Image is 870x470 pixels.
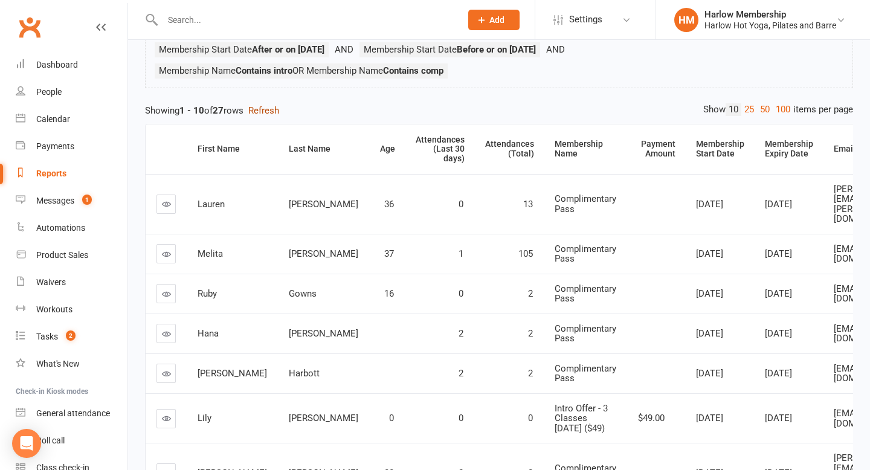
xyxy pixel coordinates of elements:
a: 25 [741,103,757,116]
div: Show items per page [703,103,853,116]
button: Refresh [248,103,279,118]
a: What's New [16,350,127,378]
span: 105 [518,248,533,259]
strong: After or on [DATE] [252,44,324,55]
a: People [16,79,127,106]
div: Showing of rows [145,103,853,118]
span: 0 [389,413,394,423]
a: Payments [16,133,127,160]
span: [PERSON_NAME] [198,368,267,379]
div: Automations [36,223,85,233]
span: [DATE] [696,199,723,210]
div: Harlow Hot Yoga, Pilates and Barre [704,20,836,31]
div: Open Intercom Messenger [12,429,41,458]
span: OR Membership Name [292,65,443,76]
div: What's New [36,359,80,369]
span: 0 [459,199,463,210]
div: Calendar [36,114,70,124]
span: 2 [528,288,533,299]
span: Ruby [198,288,217,299]
a: Automations [16,214,127,242]
span: [DATE] [765,248,792,259]
span: 37 [384,248,394,259]
input: Search... [159,11,453,28]
a: 100 [773,103,793,116]
div: Harlow Membership [704,9,836,20]
div: Workouts [36,304,72,314]
span: $49.00 [638,413,665,423]
span: [PERSON_NAME] [289,328,358,339]
span: 13 [523,199,533,210]
div: Payments [36,141,74,151]
span: Membership Name [159,65,292,76]
span: [DATE] [696,328,723,339]
a: 50 [757,103,773,116]
span: Harbott [289,368,320,379]
div: Roll call [36,436,65,445]
span: 1 [82,195,92,205]
span: [DATE] [765,199,792,210]
span: Complimentary Pass [555,283,616,304]
span: Lauren [198,199,225,210]
span: [DATE] [765,288,792,299]
span: 2 [459,368,463,379]
div: Tasks [36,332,58,341]
span: Complimentary Pass [555,243,616,265]
span: 36 [384,199,394,210]
a: Reports [16,160,127,187]
span: Melita [198,248,223,259]
div: People [36,87,62,97]
span: [PERSON_NAME] [289,413,358,423]
span: [PERSON_NAME] [289,199,358,210]
div: Waivers [36,277,66,287]
span: Complimentary Pass [555,363,616,384]
div: Membership Expiry Date [765,140,813,158]
span: Complimentary Pass [555,193,616,214]
strong: 1 - 10 [179,105,204,116]
span: 1 [459,248,463,259]
div: HM [674,8,698,32]
div: Product Sales [36,250,88,260]
div: Membership Start Date [696,140,744,158]
span: 2 [528,368,533,379]
a: 10 [726,103,741,116]
span: [DATE] [765,328,792,339]
span: 16 [384,288,394,299]
span: [PERSON_NAME] [289,248,358,259]
span: 0 [459,288,463,299]
span: Membership Start Date [364,44,536,55]
span: [DATE] [696,413,723,423]
span: Membership Start Date [159,44,324,55]
a: Clubworx [14,12,45,42]
span: Add [489,15,504,25]
span: [DATE] [696,288,723,299]
span: Lily [198,413,211,423]
span: 2 [528,328,533,339]
div: First Name [198,144,268,153]
a: Workouts [16,296,127,323]
strong: 27 [213,105,224,116]
span: Settings [569,6,602,33]
span: Gowns [289,288,317,299]
a: Tasks 2 [16,323,127,350]
span: 2 [459,328,463,339]
span: [DATE] [696,248,723,259]
strong: Contains intro [236,65,292,76]
div: Dashboard [36,60,78,69]
a: General attendance kiosk mode [16,400,127,427]
span: Hana [198,328,219,339]
a: Waivers [16,269,127,296]
div: Last Name [289,144,359,153]
div: General attendance [36,408,110,418]
div: Attendances (Last 30 days) [416,135,465,163]
span: Intro Offer - 3 Classes [DATE] ($49) [555,403,608,434]
span: [DATE] [765,368,792,379]
a: Calendar [16,106,127,133]
a: Messages 1 [16,187,127,214]
span: [DATE] [765,413,792,423]
div: Messages [36,196,74,205]
div: Payment Amount [638,140,675,158]
a: Dashboard [16,51,127,79]
strong: Contains comp [383,65,443,76]
span: 2 [66,330,76,341]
